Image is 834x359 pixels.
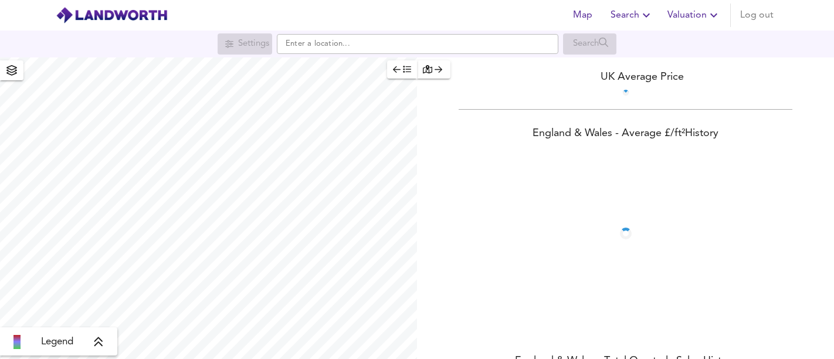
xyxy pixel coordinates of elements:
[563,33,616,55] div: Search for a location first or explore the map
[663,4,725,27] button: Valuation
[56,6,168,24] img: logo
[564,4,601,27] button: Map
[740,7,774,23] span: Log out
[277,34,558,54] input: Enter a location...
[611,7,653,23] span: Search
[417,69,834,85] div: UK Average Price
[417,126,834,143] div: England & Wales - Average £/ ft² History
[606,4,658,27] button: Search
[735,4,778,27] button: Log out
[218,33,272,55] div: Search for a location first or explore the map
[667,7,721,23] span: Valuation
[41,335,73,349] span: Legend
[568,7,596,23] span: Map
